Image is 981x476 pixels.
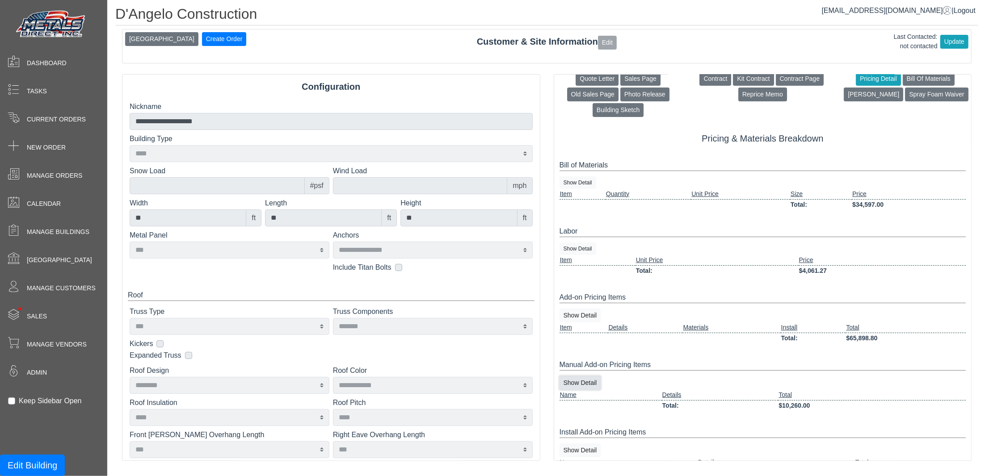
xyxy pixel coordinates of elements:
button: Spray Foam Waiver [905,88,968,101]
td: Quantity [606,189,691,200]
button: Show Detail [560,443,601,457]
span: Logout [954,7,976,14]
div: Configuration [122,80,540,93]
button: Contract [699,72,731,86]
td: Item [560,255,636,266]
td: Total: [636,265,799,276]
label: Expanded Truss [130,350,181,361]
td: Price [799,255,966,266]
div: #psf [304,177,329,194]
div: Customer & Site Information [122,35,971,49]
td: Item [560,189,606,200]
td: $65,898.80 [846,333,966,343]
span: Sales [27,312,47,321]
td: Install [781,322,846,333]
label: Nickname [130,101,533,112]
div: Roof [128,290,535,301]
div: Add-on Pricing Items [560,292,966,303]
td: Details [698,457,855,468]
span: New Order [27,143,66,152]
td: Unit Price [636,255,799,266]
label: Metal Panel [130,230,329,241]
td: Total [778,390,966,401]
label: Width [130,198,261,209]
td: Total: [790,199,852,210]
label: Wind Load [333,166,533,176]
td: Size [790,189,852,200]
div: ft [381,209,397,226]
button: Show Detail [560,176,596,189]
button: Bill Of Materials [903,72,955,86]
span: Manage Orders [27,171,82,180]
button: Update [940,35,968,49]
td: Price [852,189,966,200]
button: Create Order [202,32,247,46]
label: Roof Pitch [333,397,533,408]
div: Labor [560,226,966,237]
button: Show Detail [560,242,596,255]
div: ft [246,209,261,226]
label: Length [265,198,397,209]
td: Total: [662,400,779,411]
a: [EMAIL_ADDRESS][DOMAIN_NAME] [822,7,952,14]
button: Quote Letter [576,72,619,86]
label: Front [PERSON_NAME] Overhang Length [130,430,329,440]
td: Unit Price [691,189,790,200]
label: Height [400,198,532,209]
td: Total [846,322,966,333]
label: Keep Sidebar Open [19,396,82,406]
span: Dashboard [27,58,67,68]
td: Details [662,390,779,401]
div: Install Add-on Pricing Items [560,427,966,438]
label: Roof Design [130,365,329,376]
td: Name [560,390,662,401]
button: [PERSON_NAME] [844,88,903,101]
td: Name [560,457,698,468]
div: mph [507,177,532,194]
label: Kickers [130,338,153,349]
div: Last Contacted: not contacted [894,32,938,51]
span: Calendar [27,199,61,209]
span: Tasks [27,87,47,96]
button: Show Detail [560,376,601,390]
div: ft [517,209,533,226]
label: Include Titan Bolts [333,262,392,273]
button: Old Sales Page [567,88,619,101]
button: Kit Contract [733,72,774,86]
label: Truss Components [333,306,533,317]
button: [GEOGRAPHIC_DATA] [125,32,198,46]
td: $34,597.00 [852,199,966,210]
td: $10,260.00 [778,400,966,411]
span: Current Orders [27,115,86,124]
label: Anchors [333,230,533,241]
span: Manage Customers [27,284,96,293]
div: | [822,5,976,16]
label: Right Eave Overhang Length [333,430,533,440]
td: Details [608,322,682,333]
img: Metals Direct Inc Logo [13,8,89,41]
h1: D'Angelo Construction [115,5,978,25]
span: Manage Vendors [27,340,87,349]
span: [GEOGRAPHIC_DATA] [27,255,92,265]
button: Edit [598,36,617,50]
label: Building Type [130,134,533,144]
h5: Pricing & Materials Breakdown [560,133,966,144]
span: Manage Buildings [27,227,89,237]
label: Roof Color [333,365,533,376]
span: Admin [27,368,47,377]
button: Building Sketch [593,103,644,117]
td: $4,061.27 [799,265,966,276]
div: Bill of Materials [560,160,966,171]
label: Truss Type [130,306,329,317]
span: • [8,294,31,323]
button: Reprice Memo [738,88,787,101]
button: Show Detail [560,309,601,322]
button: Pricing Detail [856,72,901,86]
button: Contract Page [776,72,824,86]
label: Snow Load [130,166,329,176]
button: Sales Page [620,72,661,86]
label: Roof Insulation [130,397,329,408]
td: Total [855,457,966,468]
td: Item [560,322,608,333]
